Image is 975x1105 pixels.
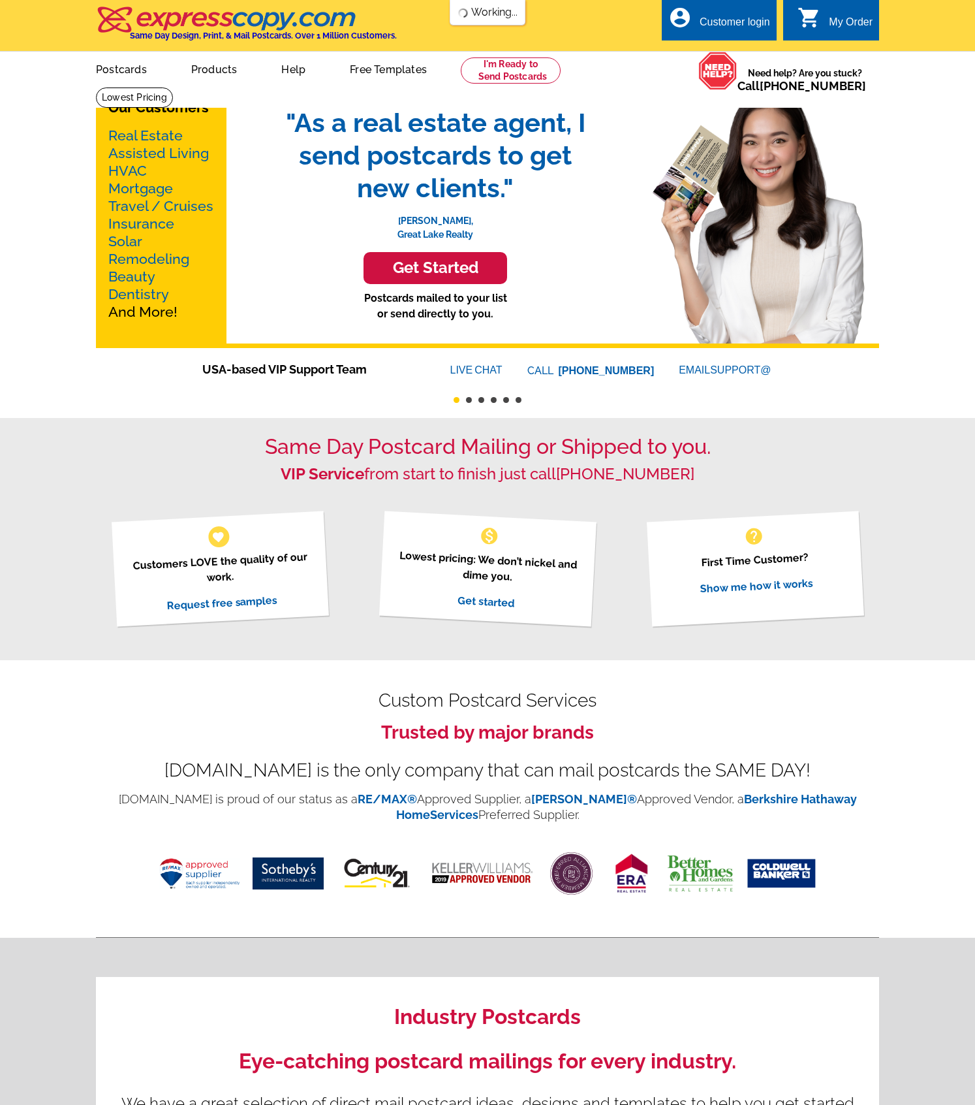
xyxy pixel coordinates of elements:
a: [PHONE_NUMBER] [559,365,655,376]
span: Call [737,79,866,93]
div: Customer login [700,16,770,35]
a: Request free samples [166,594,277,612]
img: remax [159,858,240,889]
font: CALL [527,363,555,379]
div: My Order [829,16,873,35]
span: Need help? Are you stuck? [737,67,873,93]
font: SUPPORT@ [710,362,773,378]
h1: Same Day Postcard Mailing or Shipped to you. [96,434,879,459]
h4: Same Day Design, Print, & Mail Postcards. Over 1 Million Customers. [130,31,397,40]
img: era real estate [609,850,655,897]
a: Get started [457,594,514,609]
a: Solar [108,233,142,249]
a: Help [260,53,326,84]
h2: Custom Postcard Services [96,693,879,709]
h3: Get Started [380,259,491,278]
a: Remodeling [108,251,189,267]
a: Products [170,53,258,84]
h2: Industry Postcards [116,1004,859,1029]
span: favorite [211,530,225,543]
span: USA-based VIP Support Team [202,360,411,378]
a: Dentistry [108,286,169,302]
a: shopping_cart My Order [797,14,873,31]
img: help [698,52,737,90]
img: sothebys [253,857,324,889]
h3: Trusted by major brands [96,722,879,744]
a: [PHONE_NUMBER] [556,464,694,483]
img: century-21 [337,853,417,894]
button: 4 of 6 [491,397,497,403]
a: LIVECHAT [450,364,503,376]
a: account_circle Customer login [668,14,770,31]
a: Get Started [272,252,598,284]
img: keller [430,861,534,886]
a: Beauty [108,268,155,285]
button: 2 of 6 [466,397,472,403]
a: [PHONE_NUMBER] [760,79,866,93]
span: monetization_on [479,526,500,547]
a: Show me how it works [700,577,813,595]
p: Lowest pricing: We don’t nickel and dime you. [395,547,580,588]
a: [PERSON_NAME]® [531,792,637,806]
a: Postcards [75,53,168,84]
h2: from start to finish just call [96,465,879,484]
a: HVAC [108,163,147,179]
p: And More! [108,127,214,321]
button: 5 of 6 [503,397,509,403]
font: LIVE [450,362,475,378]
a: Real Estate [108,127,183,144]
strong: VIP Service [281,464,364,483]
img: <BHHS></BHHS> [547,849,596,898]
div: [DOMAIN_NAME] is the only company that can mail postcards the SAME DAY! [96,763,879,778]
button: 3 of 6 [478,397,484,403]
a: Same Day Design, Print, & Mail Postcards. Over 1 Million Customers. [96,16,397,40]
p: Postcards mailed to your list or send directly to you. [272,291,598,322]
button: 1 of 6 [454,397,459,403]
p: Customers LOVE the quality of our work. [127,549,312,590]
a: Travel / Cruises [108,198,213,214]
p: [DOMAIN_NAME] is proud of our status as a Approved Supplier, a Approved Vendor, a Preferred Suppl... [96,792,879,823]
span: help [743,526,764,547]
button: 6 of 6 [516,397,521,403]
p: First Time Customer? [662,547,846,573]
a: Mortgage [108,180,173,197]
span: "As a real estate agent, I send postcards to get new clients." [272,106,598,204]
h2: Eye-catching postcard mailings for every industry. [116,1049,859,1074]
i: account_circle [668,6,692,29]
i: shopping_cart [797,6,821,29]
a: Assisted Living [108,145,209,161]
a: RE/MAX® [358,792,417,806]
a: Insurance [108,216,174,232]
p: [PERSON_NAME], Great Lake Realty [272,204,598,242]
a: Free Templates [329,53,448,84]
a: EMAILSUPPORT@ [679,364,773,376]
img: loading... [458,8,469,18]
